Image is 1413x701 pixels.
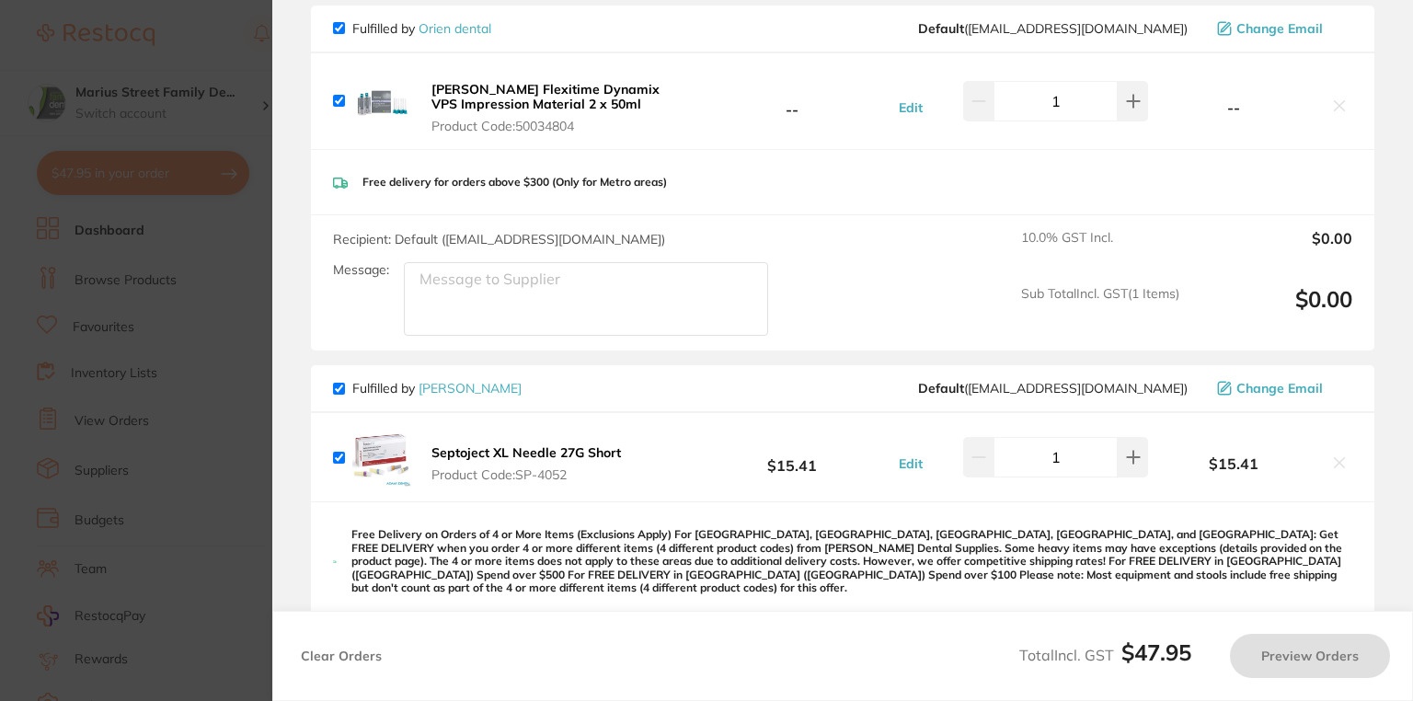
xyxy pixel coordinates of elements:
[431,81,660,112] b: [PERSON_NAME] Flexitime Dynamix VPS Impression Material 2 x 50ml
[333,262,389,278] label: Message:
[352,381,522,396] p: Fulfilled by
[1212,20,1352,37] button: Change Email
[690,441,894,475] b: $15.41
[1021,230,1179,270] span: 10.0 % GST Incl.
[1236,381,1323,396] span: Change Email
[1148,99,1319,116] b: --
[352,72,411,131] img: NWduMGU2aA
[1212,380,1352,396] button: Change Email
[1148,455,1319,472] b: $15.41
[419,380,522,396] a: [PERSON_NAME]
[1194,230,1352,270] output: $0.00
[918,20,964,37] b: Default
[1019,646,1191,664] span: Total Incl. GST
[918,381,1188,396] span: save@adamdental.com.au
[351,528,1352,594] p: Free Delivery on Orders of 4 or More Items (Exclusions Apply) For [GEOGRAPHIC_DATA], [GEOGRAPHIC_...
[431,467,621,482] span: Product Code: SP-4052
[1236,21,1323,36] span: Change Email
[352,428,411,487] img: YWJub2p4ZQ
[295,634,387,678] button: Clear Orders
[431,119,684,133] span: Product Code: 50034804
[893,99,928,116] button: Edit
[1021,286,1179,337] span: Sub Total Incl. GST ( 1 Items)
[419,20,491,37] a: Orien dental
[1194,286,1352,337] output: $0.00
[1230,634,1390,678] button: Preview Orders
[690,84,894,118] b: --
[426,81,690,134] button: [PERSON_NAME] Flexitime Dynamix VPS Impression Material 2 x 50ml Product Code:50034804
[893,455,928,472] button: Edit
[333,231,665,247] span: Recipient: Default ( [EMAIL_ADDRESS][DOMAIN_NAME] )
[1121,638,1191,666] b: $47.95
[426,444,626,483] button: Septoject XL Needle 27G Short Product Code:SP-4052
[352,21,491,36] p: Fulfilled by
[431,444,621,461] b: Septoject XL Needle 27G Short
[918,21,1188,36] span: sales@orien.com.au
[362,176,667,189] p: Free delivery for orders above $300 (Only for Metro areas)
[918,380,964,396] b: Default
